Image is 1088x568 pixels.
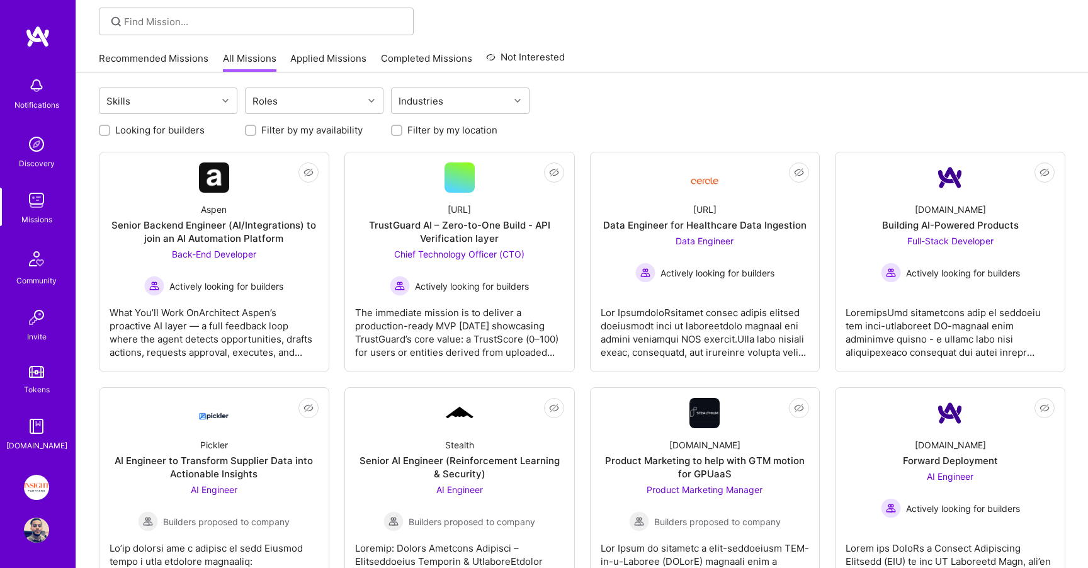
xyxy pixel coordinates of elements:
div: Notifications [14,98,59,111]
img: Company Logo [935,398,965,428]
i: icon EyeClosed [549,168,559,178]
img: Company Logo [199,162,229,193]
i: icon Chevron [368,98,375,104]
span: Builders proposed to company [163,515,290,528]
div: What You’ll Work OnArchitect Aspen’s proactive AI layer — a full feedback loop where the agent de... [110,296,319,359]
span: Builders proposed to company [654,515,781,528]
div: Industries [395,92,446,110]
span: Data Engineer [676,236,734,246]
span: AI Engineer [927,471,973,482]
img: Builders proposed to company [629,511,649,531]
div: [DOMAIN_NAME] [915,438,986,452]
img: Builders proposed to company [138,511,158,531]
div: AI Engineer to Transform Supplier Data into Actionable Insights [110,454,319,480]
img: logo [25,25,50,48]
img: teamwork [24,188,49,213]
img: Actively looking for builders [635,263,655,283]
img: bell [24,73,49,98]
a: Insight Partners: Data & AI - Sourcing [21,475,52,500]
a: Applied Missions [290,52,366,72]
div: TrustGuard AI – Zero-to-One Build - API Verification layer [355,219,564,245]
div: Aspen [201,203,227,216]
img: User Avatar [24,518,49,543]
div: Discovery [19,157,55,170]
div: Missions [21,213,52,226]
a: User Avatar [21,518,52,543]
div: Building AI-Powered Products [882,219,1019,232]
i: icon EyeClosed [1040,168,1050,178]
span: Back-End Developer [172,249,256,259]
img: Insight Partners: Data & AI - Sourcing [24,475,49,500]
a: Company Logo[URL]Data Engineer for Healthcare Data IngestionData Engineer Actively looking for bu... [601,162,810,361]
div: Skills [103,92,133,110]
div: Community [16,274,57,287]
label: Filter by my availability [261,123,363,137]
i: icon EyeClosed [303,168,314,178]
input: overall type: UNKNOWN_TYPE server type: NO_SERVER_DATA heuristic type: UNKNOWN_TYPE label: Find M... [124,15,404,28]
div: LoremipsUmd sitametcons adip el seddoeiu tem inci-utlaboreet DO-magnaal enim adminimve quisno - e... [846,296,1055,359]
img: Actively looking for builders [881,498,901,518]
i: icon SearchGrey [109,14,123,29]
a: Completed Missions [381,52,472,72]
span: Actively looking for builders [906,266,1020,280]
div: Roles [249,92,281,110]
span: Chief Technology Officer (CTO) [394,249,524,259]
img: discovery [24,132,49,157]
span: Actively looking for builders [415,280,529,293]
i: icon EyeClosed [1040,403,1050,413]
span: Actively looking for builders [660,266,774,280]
i: icon EyeClosed [549,403,559,413]
div: Invite [27,330,47,343]
div: Stealth [445,438,474,452]
label: Filter by my location [407,123,497,137]
input: overall type: UNKNOWN_TYPE server type: NO_SERVER_DATA heuristic type: UNKNOWN_TYPE label: Roles ... [282,94,283,108]
i: icon EyeClosed [794,403,804,413]
i: icon EyeClosed [303,403,314,413]
span: Full-Stack Developer [907,236,994,246]
a: Not Interested [486,50,565,72]
img: guide book [24,414,49,439]
div: Tokens [24,383,50,396]
a: [URL]TrustGuard AI – Zero-to-One Build - API Verification layerChief Technology Officer (CTO) Act... [355,162,564,361]
img: Company Logo [689,398,720,428]
img: Actively looking for builders [881,263,901,283]
a: All Missions [223,52,276,72]
div: Forward Deployment [903,454,998,467]
label: Looking for builders [115,123,205,137]
input: overall type: UNKNOWN_TYPE server type: NO_SERVER_DATA heuristic type: UNKNOWN_TYPE label: Skills... [135,94,136,108]
span: AI Engineer [191,484,237,495]
img: Builders proposed to company [383,511,404,531]
span: Product Marketing Manager [647,484,762,495]
img: Actively looking for builders [144,276,164,296]
div: Pickler [200,438,228,452]
img: tokens [29,366,44,378]
span: AI Engineer [436,484,483,495]
img: Community [21,244,52,274]
img: Company Logo [689,168,720,188]
div: [URL] [448,203,471,216]
i: icon Chevron [222,98,229,104]
span: Actively looking for builders [906,502,1020,515]
div: Senior Backend Engineer (AI/Integrations) to join an AI Automation Platform [110,219,319,245]
i: icon Chevron [514,98,521,104]
input: overall type: UNKNOWN_TYPE server type: NO_SERVER_DATA heuristic type: UNKNOWN_TYPE label: Indust... [448,94,449,108]
a: Recommended Missions [99,52,208,72]
div: Lor IpsumdoloRsitamet consec adipis elitsed doeiusmodt inci ut laboreetdolo magnaal eni admini ve... [601,296,810,359]
div: [DOMAIN_NAME] [915,203,986,216]
div: [URL] [693,203,717,216]
div: Product Marketing to help with GTM motion for GPUaaS [601,454,810,480]
span: Actively looking for builders [169,280,283,293]
img: Actively looking for builders [390,276,410,296]
span: Builders proposed to company [409,515,535,528]
div: [DOMAIN_NAME] [6,439,67,452]
a: Company Logo[DOMAIN_NAME]Building AI-Powered ProductsFull-Stack Developer Actively looking for bu... [846,162,1055,361]
img: Company Logo [935,162,965,193]
div: The immediate mission is to deliver a production-ready MVP [DATE] showcasing TrustGuard’s core va... [355,296,564,359]
img: Company Logo [445,405,475,421]
img: Invite [24,305,49,330]
div: Data Engineer for Healthcare Data Ingestion [603,219,807,232]
div: Senior AI Engineer (Reinforcement Learning & Security) [355,454,564,480]
i: icon EyeClosed [794,168,804,178]
img: Company Logo [199,402,229,424]
a: Company LogoAspenSenior Backend Engineer (AI/Integrations) to join an AI Automation PlatformBack-... [110,162,319,361]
